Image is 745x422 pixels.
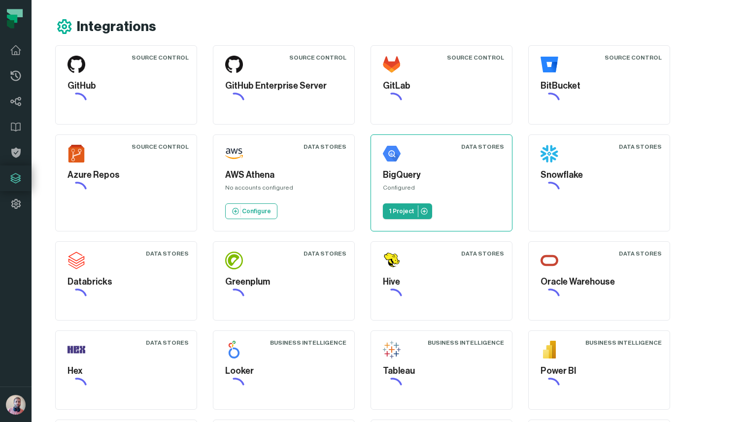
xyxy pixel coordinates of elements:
img: Snowflake [541,145,558,162]
h5: Oracle Warehouse [541,275,658,289]
h5: Hive [383,275,500,289]
h5: Power BI [541,364,658,378]
p: Configure [242,207,271,215]
div: Business Intelligence [428,339,504,347]
div: Data Stores [146,339,189,347]
h5: Snowflake [541,168,658,182]
div: Source Control [132,143,189,151]
h5: Greenplum [225,275,342,289]
h5: GitHub Enterprise Server [225,79,342,93]
h5: Tableau [383,364,500,378]
div: Business Intelligence [270,339,346,347]
h5: Databricks [68,275,185,289]
img: BitBucket [541,56,558,73]
a: Configure [225,203,277,219]
img: Databricks [68,252,85,269]
img: Looker [225,341,243,358]
a: 1 Project [383,203,432,219]
h5: BigQuery [383,168,500,182]
img: GitHub [68,56,85,73]
div: Source Control [447,54,504,62]
div: Source Control [132,54,189,62]
p: 1 Project [389,207,414,215]
img: Greenplum [225,252,243,269]
div: Data Stores [619,143,662,151]
div: Data Stores [461,250,504,258]
div: Source Control [605,54,662,62]
img: BigQuery [383,145,401,162]
img: Azure Repos [68,145,85,162]
div: Business Intelligence [585,339,662,347]
div: Data Stores [146,250,189,258]
div: Data Stores [304,143,346,151]
h5: AWS Athena [225,168,342,182]
img: avatar of Idan Shabi [6,395,26,415]
h5: BitBucket [541,79,658,93]
img: GitHub Enterprise Server [225,56,243,73]
h5: Azure Repos [68,168,185,182]
h5: GitLab [383,79,500,93]
img: AWS Athena [225,145,243,162]
div: Data Stores [304,250,346,258]
div: Source Control [289,54,346,62]
div: Data Stores [619,250,662,258]
img: GitLab [383,56,401,73]
div: No accounts configured [225,184,342,195]
h5: Hex [68,364,185,378]
div: Configured [383,184,500,195]
h5: Looker [225,364,342,378]
img: Power BI [541,341,558,358]
h5: GitHub [68,79,185,93]
h1: Integrations [77,18,156,35]
img: Hive [383,252,401,269]
img: Hex [68,341,85,358]
img: Tableau [383,341,401,358]
div: Data Stores [461,143,504,151]
img: Oracle Warehouse [541,252,558,269]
